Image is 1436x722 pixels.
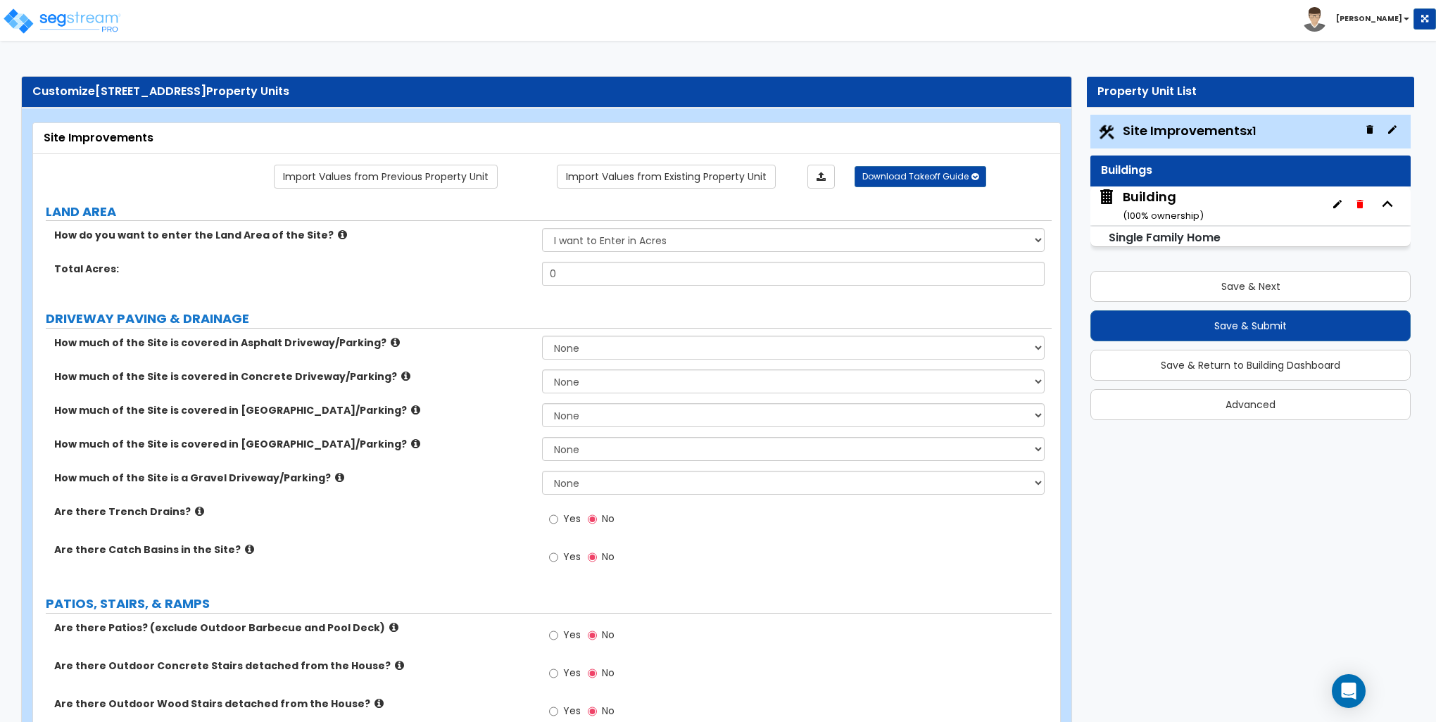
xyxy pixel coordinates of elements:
[46,310,1052,328] label: DRIVEWAY PAVING & DRAINAGE
[1097,84,1404,100] div: Property Unit List
[1090,271,1411,302] button: Save & Next
[549,666,558,681] input: Yes
[54,697,531,711] label: Are there Outdoor Wood Stairs detached from the House?
[1097,123,1116,141] img: Construction.png
[563,704,581,718] span: Yes
[1336,13,1402,24] b: [PERSON_NAME]
[549,704,558,719] input: Yes
[1090,389,1411,420] button: Advanced
[602,512,615,526] span: No
[46,595,1052,613] label: PATIOS, STAIRS, & RAMPS
[245,544,254,555] i: click for more info!
[395,660,404,671] i: click for more info!
[588,512,597,527] input: No
[602,704,615,718] span: No
[401,371,410,381] i: click for more info!
[1109,229,1221,246] small: Single Family Home
[602,628,615,642] span: No
[54,369,531,384] label: How much of the Site is covered in Concrete Driveway/Parking?
[411,405,420,415] i: click for more info!
[1123,122,1256,139] span: Site Improvements
[1101,163,1400,179] div: Buildings
[95,83,206,99] span: [STREET_ADDRESS]
[563,512,581,526] span: Yes
[1097,188,1204,224] span: Building
[54,403,531,417] label: How much of the Site is covered in [GEOGRAPHIC_DATA]/Parking?
[588,628,597,643] input: No
[54,505,531,519] label: Are there Trench Drains?
[1247,124,1256,139] small: x1
[1332,674,1366,708] div: Open Intercom Messenger
[588,550,597,565] input: No
[602,550,615,564] span: No
[1123,188,1204,224] div: Building
[588,666,597,681] input: No
[1302,7,1327,32] img: avatar.png
[855,166,986,187] button: Download Takeoff Guide
[1097,188,1116,206] img: building.svg
[374,698,384,709] i: click for more info!
[195,506,204,517] i: click for more info!
[46,203,1052,221] label: LAND AREA
[862,170,969,182] span: Download Takeoff Guide
[335,472,344,483] i: click for more info!
[274,165,498,189] a: Import the dynamic attribute values from previous properties.
[54,543,531,557] label: Are there Catch Basins in the Site?
[557,165,776,189] a: Import the dynamic attribute values from existing properties.
[1090,350,1411,381] button: Save & Return to Building Dashboard
[1090,310,1411,341] button: Save & Submit
[54,336,531,350] label: How much of the Site is covered in Asphalt Driveway/Parking?
[338,229,347,240] i: click for more info!
[549,628,558,643] input: Yes
[54,659,531,673] label: Are there Outdoor Concrete Stairs detached from the House?
[588,704,597,719] input: No
[54,437,531,451] label: How much of the Site is covered in [GEOGRAPHIC_DATA]/Parking?
[563,550,581,564] span: Yes
[44,130,1050,146] div: Site Improvements
[32,84,1061,100] div: Customize Property Units
[54,262,531,276] label: Total Acres:
[563,628,581,642] span: Yes
[391,337,400,348] i: click for more info!
[602,666,615,680] span: No
[1123,209,1204,222] small: ( 100 % ownership)
[54,621,531,635] label: Are there Patios? (exclude Outdoor Barbecue and Pool Deck)
[2,7,122,35] img: logo_pro_r.png
[54,228,531,242] label: How do you want to enter the Land Area of the Site?
[389,622,398,633] i: click for more info!
[54,471,531,485] label: How much of the Site is a Gravel Driveway/Parking?
[411,438,420,449] i: click for more info!
[807,165,835,189] a: Import the dynamic attributes value through Excel sheet
[549,550,558,565] input: Yes
[549,512,558,527] input: Yes
[563,666,581,680] span: Yes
